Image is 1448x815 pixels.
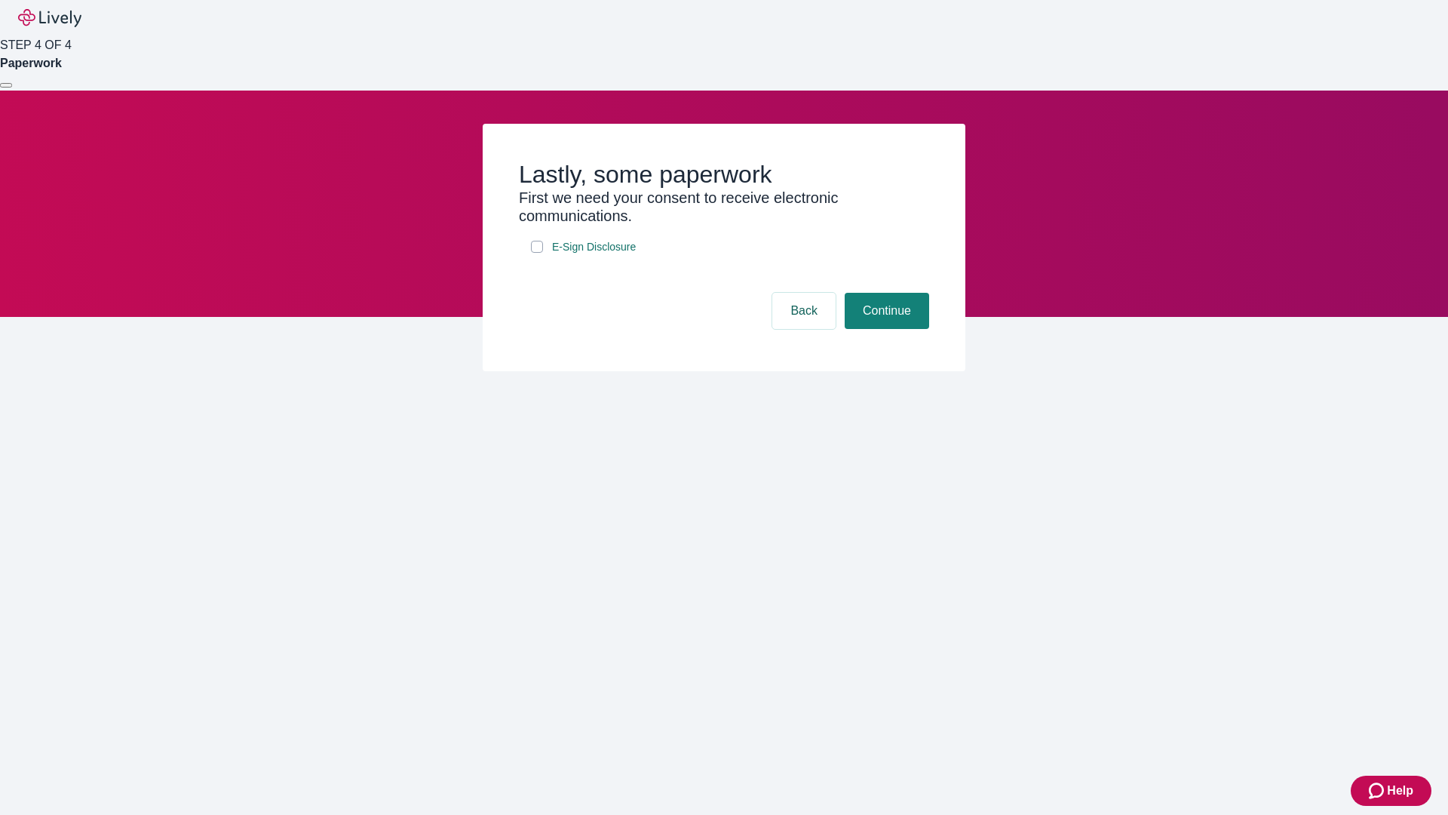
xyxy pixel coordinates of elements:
svg: Zendesk support icon [1369,782,1387,800]
h3: First we need your consent to receive electronic communications. [519,189,929,225]
button: Back [772,293,836,329]
button: Continue [845,293,929,329]
span: E-Sign Disclosure [552,239,636,255]
img: Lively [18,9,81,27]
span: Help [1387,782,1413,800]
a: e-sign disclosure document [549,238,639,257]
h2: Lastly, some paperwork [519,160,929,189]
button: Zendesk support iconHelp [1351,776,1431,806]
